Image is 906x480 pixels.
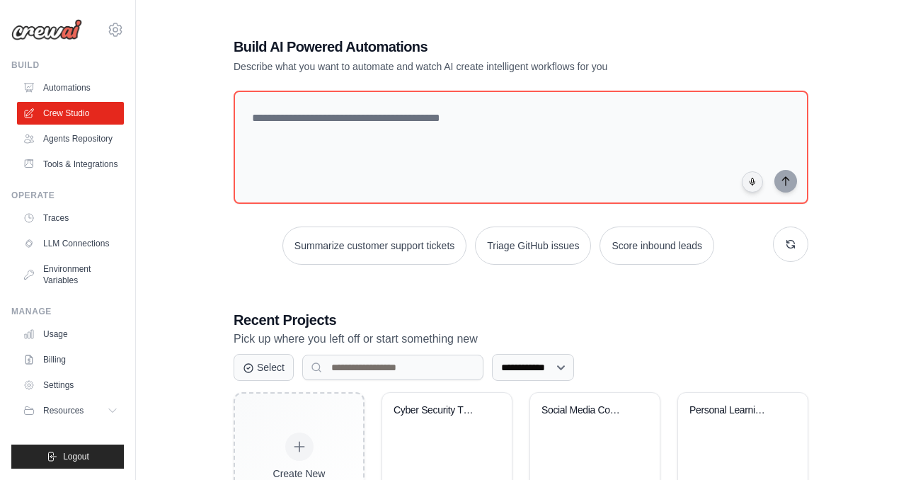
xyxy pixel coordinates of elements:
[17,374,124,396] a: Settings
[11,59,124,71] div: Build
[11,445,124,469] button: Logout
[541,404,627,417] div: Social Media Content Automation
[11,190,124,201] div: Operate
[17,76,124,99] a: Automations
[234,330,808,348] p: Pick up where you left off or start something new
[11,19,82,40] img: Logo
[17,348,124,371] a: Billing
[17,232,124,255] a: LLM Connections
[17,102,124,125] a: Crew Studio
[17,153,124,176] a: Tools & Integrations
[17,258,124,292] a: Environment Variables
[17,127,124,150] a: Agents Repository
[234,310,808,330] h3: Recent Projects
[773,227,808,262] button: Get new suggestions
[234,37,709,57] h1: Build AI Powered Automations
[689,404,775,417] div: Personal Learning Management System
[234,59,709,74] p: Describe what you want to automate and watch AI create intelligent workflows for you
[742,171,763,193] button: Click to speak your automation idea
[17,207,124,229] a: Traces
[17,399,124,422] button: Resources
[63,451,89,462] span: Logout
[11,306,124,317] div: Manage
[17,323,124,345] a: Usage
[475,227,591,265] button: Triage GitHub issues
[394,404,479,417] div: Cyber Security Threat Intelligence Automation
[43,405,84,416] span: Resources
[600,227,714,265] button: Score inbound leads
[234,354,294,381] button: Select
[282,227,466,265] button: Summarize customer support tickets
